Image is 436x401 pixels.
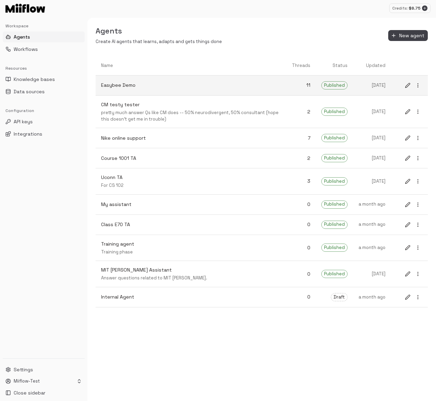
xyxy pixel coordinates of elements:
[358,178,385,185] p: [DATE]
[398,215,428,235] a: editmore
[358,271,385,277] p: [DATE]
[403,177,412,186] button: edit
[398,238,428,258] a: editmore
[322,155,347,162] span: Published
[286,288,316,306] a: 0
[409,5,421,11] p: $ 8.75
[286,76,316,94] a: 11
[14,33,30,40] span: Agents
[316,76,353,95] a: Published
[101,110,281,122] p: pretty much answer Qs like CM does -- 50% neurodivergent, 50% consultant (hope this doesn't get m...
[353,196,391,213] a: a month ago
[398,102,428,122] a: editmore
[3,128,85,139] button: Integrations
[316,102,353,121] a: Published
[96,26,222,36] h5: Agents
[398,75,428,95] a: editmore
[353,239,391,257] a: a month ago
[101,201,281,208] p: My assistant
[388,30,428,41] button: New agent
[413,269,422,278] button: more
[286,103,316,121] a: 2
[316,149,353,168] a: Published
[403,107,412,116] button: edit
[96,76,286,94] a: Easybee Demo
[403,293,412,302] button: edit
[96,96,286,128] a: CM testy testerpretty much answer Qs like CM does -- 50% neurodivergent, 50% consultant (hope thi...
[413,81,422,90] button: more
[398,148,428,168] a: editmore
[413,177,422,186] button: more
[292,201,310,208] p: 0
[286,216,316,234] a: 0
[422,5,427,11] button: Add credits
[14,366,33,373] span: Settings
[316,56,353,75] th: Status
[358,82,385,89] p: [DATE]
[96,195,286,213] a: My assistant
[14,46,38,53] span: Workflows
[398,195,428,215] a: editmore
[358,135,385,141] p: [DATE]
[403,243,412,252] button: edit
[101,135,281,142] p: Nike online support
[353,56,391,75] th: Updated
[101,221,281,228] p: Class E70 TA
[353,150,391,167] a: [DATE]
[413,243,422,252] button: more
[398,287,428,307] a: editmore
[101,240,281,248] p: Training agent
[101,155,281,162] p: Course 1001 TA
[101,249,281,255] p: Training phase
[358,221,385,228] p: a month ago
[316,128,353,148] a: Published
[96,129,286,147] a: Nike online support
[3,74,85,85] button: Knowledge bases
[292,244,310,251] p: 0
[14,76,55,83] span: Knowledge bases
[14,118,33,125] span: API keys
[3,116,85,127] button: API keys
[403,81,412,90] button: edit
[101,101,281,108] p: CM testy tester
[101,266,281,274] p: MIT [PERSON_NAME] Assistant
[316,238,353,257] a: Published
[322,109,347,115] span: Published
[403,269,412,278] button: edit
[316,172,353,191] a: Published
[353,129,391,147] a: [DATE]
[316,215,353,234] a: Published
[101,82,281,89] p: Easybee Demo
[101,174,281,181] p: Uconn TA
[403,220,412,229] button: edit
[286,239,316,257] a: 0
[353,289,391,306] a: a month ago
[403,154,412,163] button: edit
[316,288,353,307] a: Draft
[292,108,310,115] p: 2
[403,134,412,142] button: edit
[96,168,286,194] a: Uconn TAFor CS 102
[413,154,422,163] button: more
[3,31,85,42] button: Agents
[413,107,422,116] button: more
[96,216,286,234] a: Class E70 TA
[316,264,353,284] a: Published
[353,103,391,121] a: [DATE]
[398,264,428,284] a: editmore
[96,39,222,45] p: Create AI agents that learns, adapts and gets things done
[14,88,45,95] span: Data sources
[101,293,281,301] p: Internal Agent
[96,149,286,167] a: Course 1001 TA
[316,195,353,214] a: Published
[3,44,85,55] button: Workflows
[322,178,347,185] span: Published
[292,82,310,89] p: 11
[322,201,347,208] span: Published
[96,235,286,261] a: Training agentTraining phase
[358,109,385,115] p: [DATE]
[322,245,347,251] span: Published
[286,265,316,283] a: 0
[286,129,316,147] a: 7
[14,389,45,396] span: Close sidebar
